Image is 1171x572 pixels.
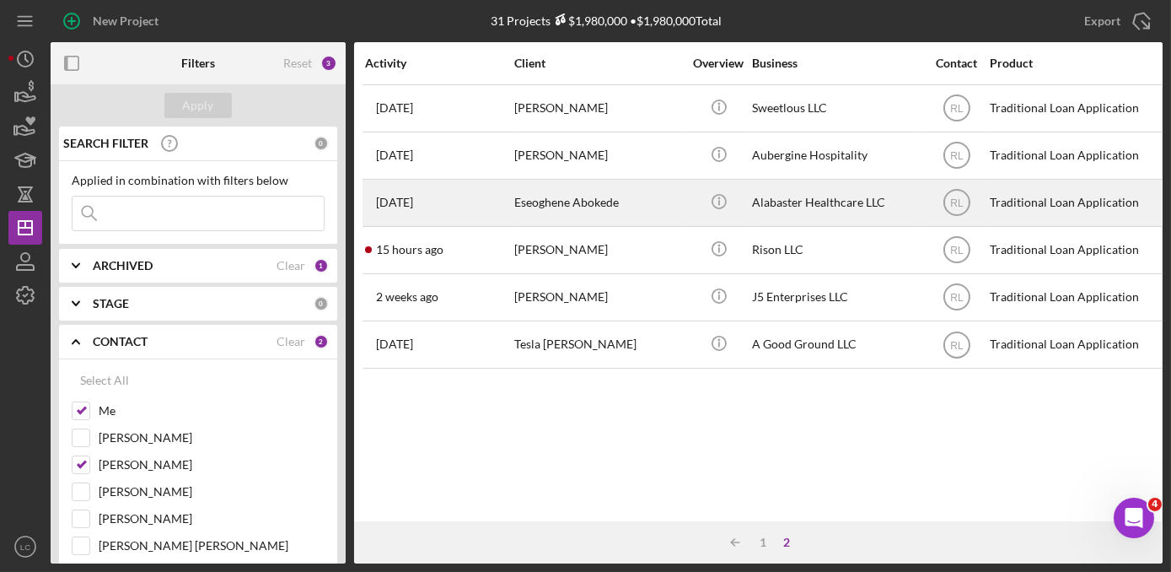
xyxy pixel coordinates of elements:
[1114,498,1154,538] iframe: Intercom live chat
[776,536,799,549] div: 2
[376,101,413,115] time: 2025-07-11 19:06
[376,337,413,351] time: 2025-07-09 19:24
[277,259,305,273] div: Clear
[752,181,921,225] div: Alabaster Healthcare LLC
[491,13,722,28] div: 31 Projects • $1,980,000 Total
[93,4,158,38] div: New Project
[314,136,329,151] div: 0
[990,228,1158,273] div: Traditional Loan Application
[752,228,921,273] div: Rison LLC
[990,181,1158,225] div: Traditional Loan Application
[990,133,1158,178] div: Traditional Loan Application
[99,456,325,473] label: [PERSON_NAME]
[277,335,305,348] div: Clear
[950,197,964,209] text: RL
[752,133,921,178] div: Aubergine Hospitality
[950,245,964,256] text: RL
[99,483,325,500] label: [PERSON_NAME]
[99,537,325,554] label: [PERSON_NAME] [PERSON_NAME]
[320,55,337,72] div: 3
[314,258,329,273] div: 1
[752,57,921,70] div: Business
[376,148,413,162] time: 2025-07-07 17:34
[51,4,175,38] button: New Project
[752,536,776,549] div: 1
[514,181,683,225] div: Eseoghene Abokede
[365,57,513,70] div: Activity
[99,510,325,527] label: [PERSON_NAME]
[514,133,683,178] div: [PERSON_NAME]
[183,93,214,118] div: Apply
[376,196,413,209] time: 2025-06-26 07:27
[80,364,129,397] div: Select All
[72,174,325,187] div: Applied in combination with filters below
[181,57,215,70] b: Filters
[752,275,921,320] div: J5 Enterprises LLC
[950,103,964,115] text: RL
[20,542,30,552] text: LC
[72,364,137,397] button: Select All
[93,297,129,310] b: STAGE
[752,86,921,131] div: Sweetlous LLC
[99,429,325,446] label: [PERSON_NAME]
[1148,498,1162,511] span: 4
[950,150,964,162] text: RL
[925,57,988,70] div: Contact
[687,57,750,70] div: Overview
[990,86,1158,131] div: Traditional Loan Application
[990,57,1158,70] div: Product
[950,339,964,351] text: RL
[1067,4,1163,38] button: Export
[376,290,438,304] time: 2025-09-10 22:41
[376,243,443,256] time: 2025-09-24 22:46
[8,530,42,564] button: LC
[514,228,683,273] div: [PERSON_NAME]
[514,275,683,320] div: [PERSON_NAME]
[63,137,148,150] b: SEARCH FILTER
[93,335,148,348] b: CONTACT
[283,57,312,70] div: Reset
[1084,4,1120,38] div: Export
[314,296,329,311] div: 0
[950,292,964,304] text: RL
[514,57,683,70] div: Client
[551,13,628,28] div: $1,980,000
[990,322,1158,367] div: Traditional Loan Application
[990,275,1158,320] div: Traditional Loan Application
[314,334,329,349] div: 2
[93,259,153,273] b: ARCHIVED
[99,402,325,419] label: Me
[514,86,683,131] div: [PERSON_NAME]
[752,322,921,367] div: A Good Ground LLC
[164,93,232,118] button: Apply
[514,322,683,367] div: Tesla [PERSON_NAME]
